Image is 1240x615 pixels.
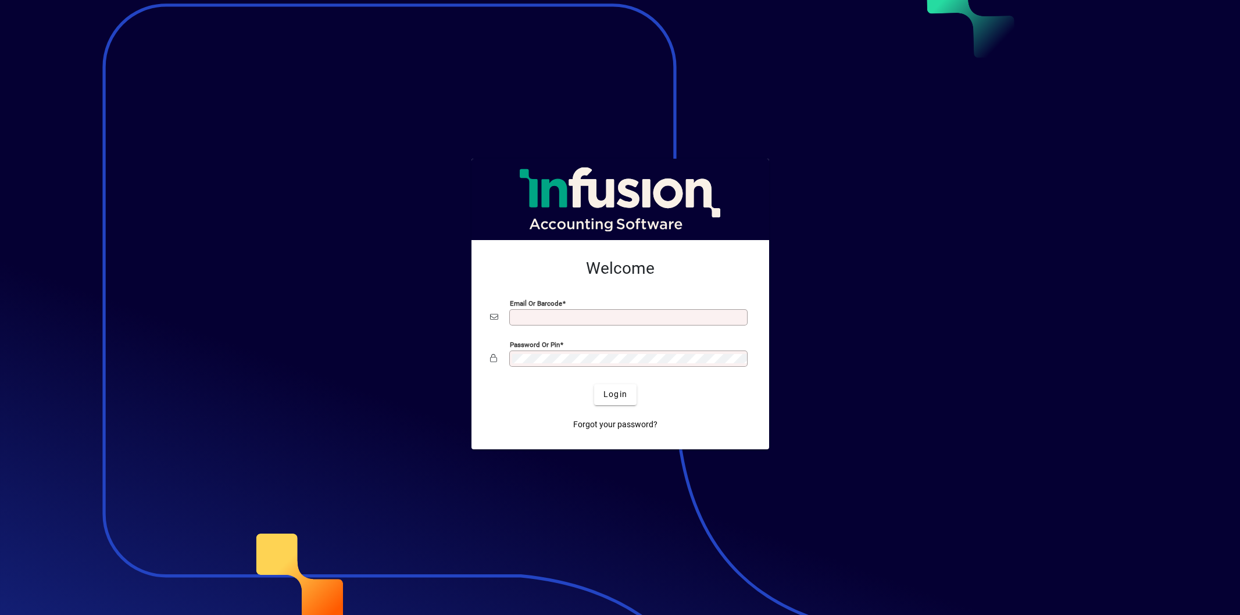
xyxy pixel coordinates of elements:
[510,340,560,348] mat-label: Password or Pin
[594,384,637,405] button: Login
[569,414,662,435] a: Forgot your password?
[490,259,751,278] h2: Welcome
[603,388,627,401] span: Login
[510,299,562,307] mat-label: Email or Barcode
[573,419,657,431] span: Forgot your password?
